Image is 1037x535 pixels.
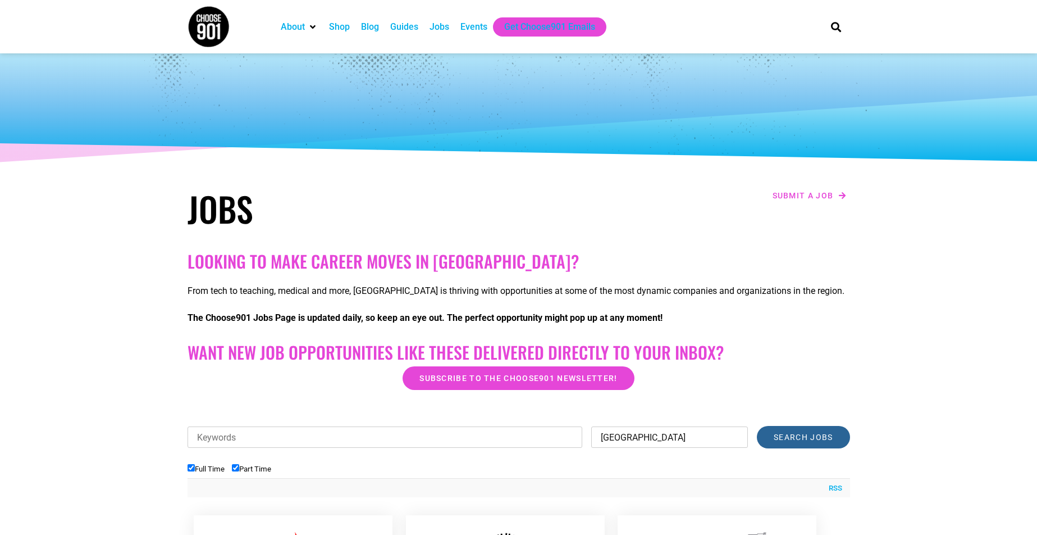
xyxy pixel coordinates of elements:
input: Search Jobs [757,426,849,448]
div: About [275,17,323,37]
a: Get Choose901 Emails [504,20,595,34]
label: Part Time [232,465,271,473]
span: Submit a job [773,192,834,200]
input: Part Time [232,464,239,471]
h1: Jobs [188,188,513,229]
a: Subscribe to the Choose901 newsletter! [403,366,634,390]
a: Events [460,20,487,34]
a: Guides [390,20,418,34]
label: Full Time [188,465,225,473]
a: RSS [823,483,842,494]
h2: Want New Job Opportunities like these Delivered Directly to your Inbox? [188,342,850,362]
a: Jobs [430,20,449,34]
a: Blog [361,20,379,34]
strong: The Choose901 Jobs Page is updated daily, so keep an eye out. The perfect opportunity might pop u... [188,312,663,323]
div: Search [826,17,845,36]
input: Keywords [188,427,583,448]
a: About [281,20,305,34]
span: Subscribe to the Choose901 newsletter! [419,374,617,382]
p: From tech to teaching, medical and more, [GEOGRAPHIC_DATA] is thriving with opportunities at some... [188,284,850,298]
a: Shop [329,20,350,34]
input: Full Time [188,464,195,471]
a: Submit a job [769,188,850,203]
nav: Main nav [275,17,812,37]
input: Location [591,427,748,448]
h2: Looking to make career moves in [GEOGRAPHIC_DATA]? [188,251,850,271]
